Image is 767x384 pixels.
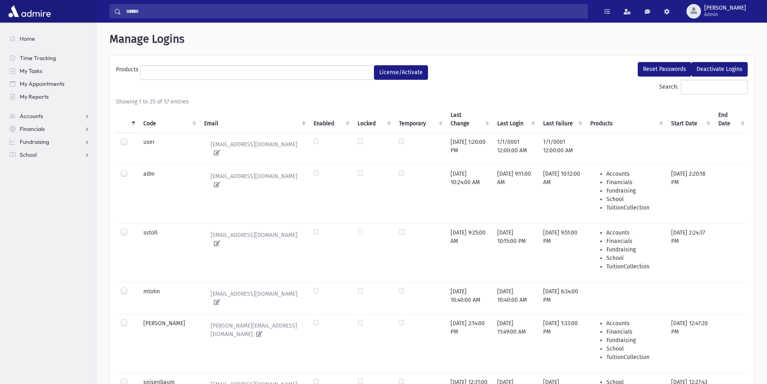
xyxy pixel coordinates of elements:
td: [DATE] 10:24:00 AM [446,164,492,223]
li: School [606,345,662,353]
a: [EMAIL_ADDRESS][DOMAIN_NAME] [204,138,304,160]
span: My Tasks [20,67,42,75]
span: School [20,151,37,158]
button: License/Activate [374,65,428,80]
span: Admin [704,11,746,18]
span: Financials [20,125,45,133]
td: sstoll [139,223,199,282]
td: [DATE] 1:20:00 PM [446,133,492,164]
td: [DATE] 11:49:00 AM [492,314,538,373]
th: Enabled : activate to sort column ascending [309,106,353,133]
li: TuitionCollection [606,262,662,271]
td: [DATE] 2:24:37 PM [666,223,714,282]
a: Fundraising [3,135,96,148]
td: [DATE] 6:34:00 PM [538,282,585,314]
th: : activate to sort column descending [116,106,139,133]
li: TuitionCollection [606,353,662,361]
th: End Date : activate to sort column ascending [713,106,748,133]
li: Financials [606,178,662,187]
input: Search [121,4,587,19]
th: Start Date : activate to sort column ascending [666,106,714,133]
li: Fundraising [606,187,662,195]
label: Products [116,65,140,77]
h1: Manage Logins [110,32,754,46]
a: My Reports [3,90,96,103]
td: [DATE] 9:51:00 PM [538,223,585,282]
button: Reset Passwords [638,62,691,77]
td: [DATE] 2:20:18 PM [666,164,714,223]
a: My Tasks [3,64,96,77]
th: Products : activate to sort column ascending [585,106,666,133]
div: Showing 1 to 25 of 57 entries [116,98,748,106]
span: Time Tracking [20,54,56,62]
a: My Appointments [3,77,96,90]
a: [EMAIL_ADDRESS][DOMAIN_NAME] [204,287,304,309]
a: Accounts [3,110,96,122]
td: 1/1/0001 12:00:00 AM [538,133,585,164]
span: Fundraising [20,138,49,145]
a: Time Tracking [3,52,96,64]
li: Financials [606,328,662,336]
th: Last Failure : activate to sort column ascending [538,106,585,133]
li: TuitionCollection [606,203,662,212]
li: Financials [606,237,662,245]
a: [PERSON_NAME][EMAIL_ADDRESS][DOMAIN_NAME] [204,319,304,341]
li: School [606,254,662,262]
td: [DATE] 1:33:00 PM [538,314,585,373]
a: Financials [3,122,96,135]
td: adm [139,164,199,223]
a: [EMAIL_ADDRESS][DOMAIN_NAME] [204,228,304,250]
td: [DATE] 10:12:00 AM [538,164,585,223]
input: Search: [681,80,748,94]
span: Accounts [20,112,43,120]
td: user [139,133,199,164]
li: Accounts [606,170,662,178]
td: [DATE] 9:25:00 AM [446,223,492,282]
img: AdmirePro [6,3,53,19]
th: Temporary : activate to sort column ascending [394,106,446,133]
td: [DATE] 12:47:20 PM [666,314,714,373]
label: Search: [659,80,748,94]
th: Locked : activate to sort column ascending [353,106,394,133]
th: Last Login : activate to sort column ascending [492,106,538,133]
th: Email : activate to sort column ascending [199,106,309,133]
span: [PERSON_NAME] [704,5,746,11]
a: School [3,148,96,161]
td: 1/1/0001 12:00:00 AM [492,133,538,164]
td: [PERSON_NAME] [139,314,199,373]
td: [DATE] 10:40:00 AM [446,282,492,314]
td: [DATE] 10:40:00 AM [492,282,538,314]
td: [DATE] 2:14:00 PM [446,314,492,373]
a: Home [3,32,96,45]
td: [DATE] 9:11:00 AM [492,164,538,223]
span: My Appointments [20,80,64,87]
a: [EMAIL_ADDRESS][DOMAIN_NAME] [204,170,304,191]
li: Accounts [606,319,662,328]
span: My Reports [20,93,49,100]
button: Deactivate Logins [691,62,748,77]
span: Home [20,35,35,42]
li: School [606,195,662,203]
li: Accounts [606,228,662,237]
th: Last Change : activate to sort column ascending [446,106,492,133]
th: Code : activate to sort column ascending [139,106,199,133]
li: Fundraising [606,245,662,254]
li: Fundraising [606,336,662,345]
td: [DATE] 10:15:00 PM [492,223,538,282]
td: mtohn [139,282,199,314]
